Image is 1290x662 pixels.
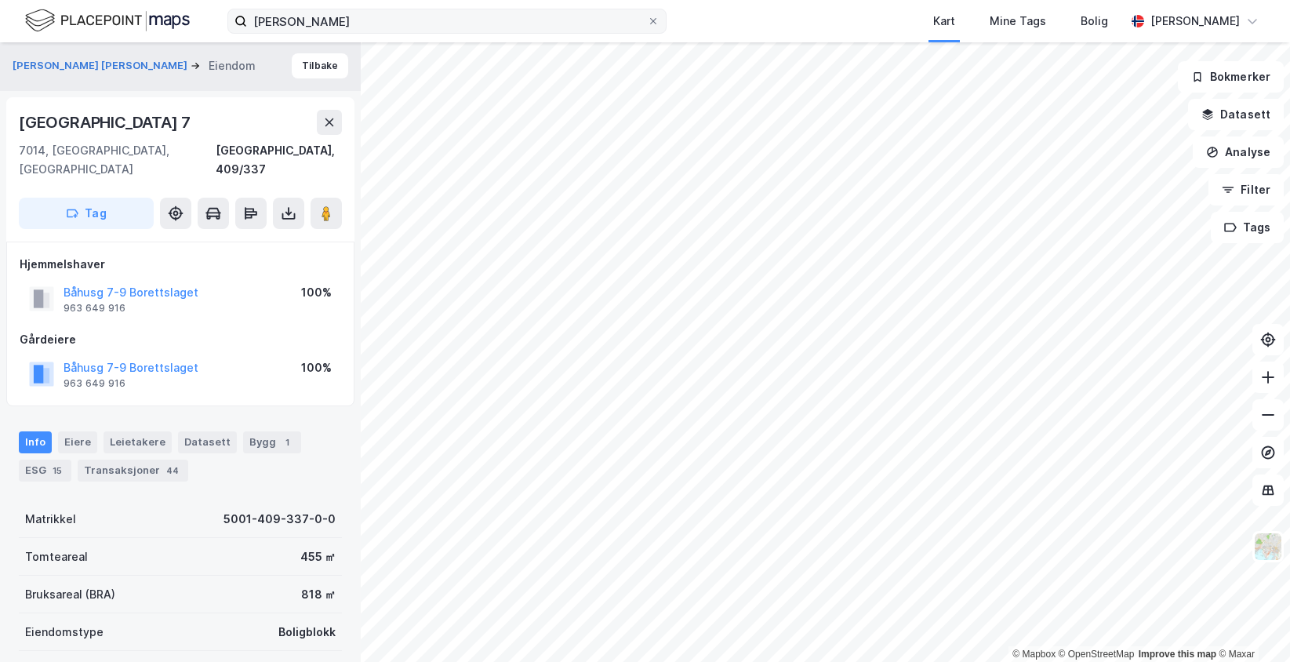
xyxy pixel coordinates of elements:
[19,141,216,179] div: 7014, [GEOGRAPHIC_DATA], [GEOGRAPHIC_DATA]
[301,358,332,377] div: 100%
[1253,532,1283,562] img: Z
[1193,136,1284,168] button: Analyse
[1212,587,1290,662] iframe: Chat Widget
[216,141,342,179] div: [GEOGRAPHIC_DATA], 409/337
[25,547,88,566] div: Tomteareal
[19,460,71,482] div: ESG
[20,330,341,349] div: Gårdeiere
[58,431,97,453] div: Eiere
[279,435,295,450] div: 1
[19,198,154,229] button: Tag
[64,377,125,390] div: 963 649 916
[1012,649,1056,660] a: Mapbox
[163,463,182,478] div: 44
[278,623,336,642] div: Boligblokk
[1139,649,1216,660] a: Improve this map
[25,510,76,529] div: Matrikkel
[1208,174,1284,206] button: Filter
[19,110,194,135] div: [GEOGRAPHIC_DATA] 7
[1059,649,1135,660] a: OpenStreetMap
[990,12,1046,31] div: Mine Tags
[1178,61,1284,93] button: Bokmerker
[64,302,125,315] div: 963 649 916
[933,12,955,31] div: Kart
[301,585,336,604] div: 818 ㎡
[247,9,647,33] input: Søk på adresse, matrikkel, gårdeiere, leietakere eller personer
[1081,12,1108,31] div: Bolig
[19,431,52,453] div: Info
[25,585,115,604] div: Bruksareal (BRA)
[25,623,104,642] div: Eiendomstype
[49,463,65,478] div: 15
[301,283,332,302] div: 100%
[1188,99,1284,130] button: Datasett
[25,7,190,35] img: logo.f888ab2527a4732fd821a326f86c7f29.svg
[292,53,348,78] button: Tilbake
[1211,212,1284,243] button: Tags
[13,58,191,74] button: [PERSON_NAME] [PERSON_NAME]
[78,460,188,482] div: Transaksjoner
[209,56,256,75] div: Eiendom
[300,547,336,566] div: 455 ㎡
[243,431,301,453] div: Bygg
[104,431,172,453] div: Leietakere
[223,510,336,529] div: 5001-409-337-0-0
[178,431,237,453] div: Datasett
[20,255,341,274] div: Hjemmelshaver
[1150,12,1240,31] div: [PERSON_NAME]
